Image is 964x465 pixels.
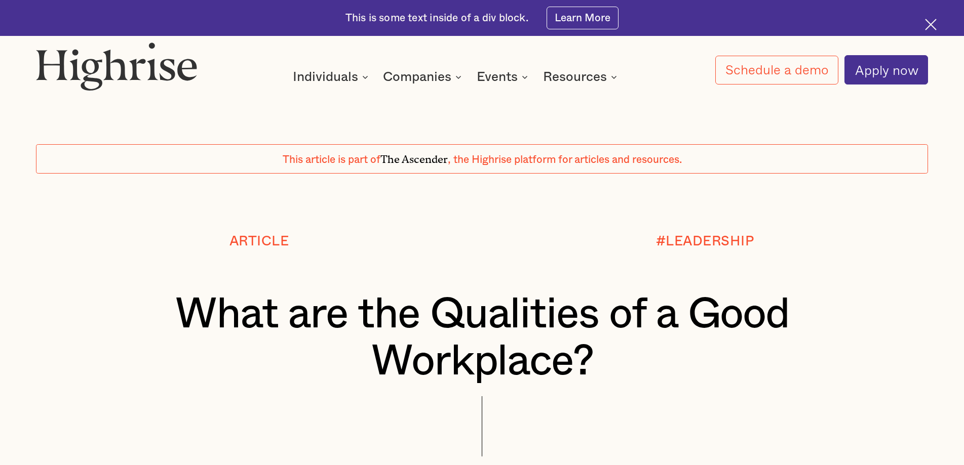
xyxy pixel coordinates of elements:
span: This article is part of [283,154,380,165]
a: Learn More [547,7,619,29]
span: , the Highrise platform for articles and resources. [448,154,682,165]
div: Events [477,71,518,83]
div: Individuals [293,71,358,83]
a: Schedule a demo [715,56,838,84]
div: Article [229,234,289,248]
span: The Ascender [380,151,448,163]
div: #LEADERSHIP [656,234,754,248]
div: Companies [383,71,451,83]
h1: What are the Qualities of a Good Workplace? [73,291,891,385]
div: Resources [543,71,620,83]
div: Individuals [293,71,371,83]
a: Apply now [844,55,928,84]
div: This is some text inside of a div block. [345,11,528,25]
div: Events [477,71,531,83]
img: Cross icon [925,19,937,30]
img: Highrise logo [36,42,197,91]
div: Resources [543,71,607,83]
div: Companies [383,71,465,83]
